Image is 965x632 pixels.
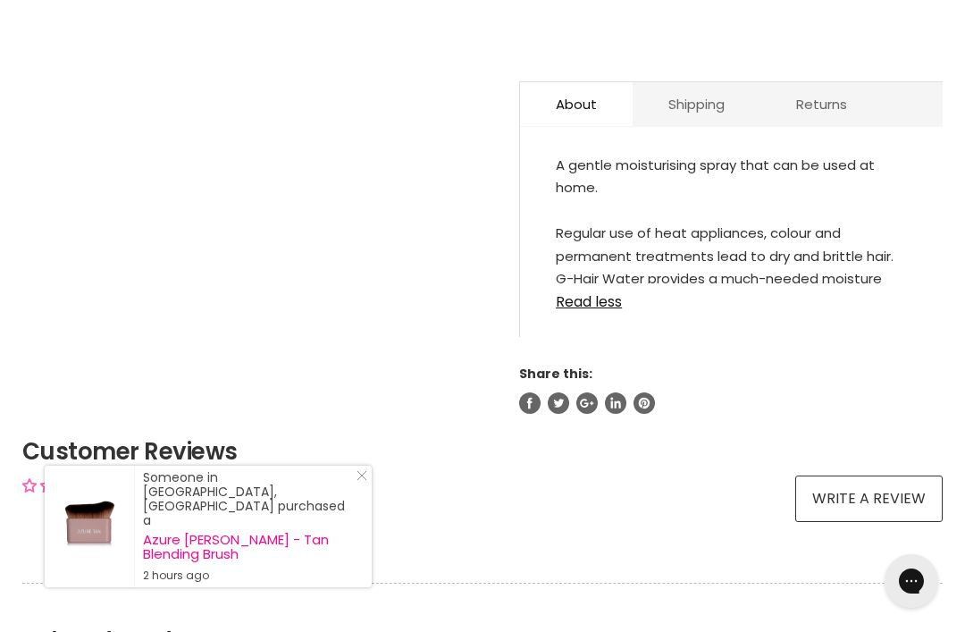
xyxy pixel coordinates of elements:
[760,82,883,126] a: Returns
[876,548,947,614] iframe: Gorgias live chat messenger
[143,569,354,583] small: 2 hours ago
[349,470,367,488] a: Close Notification
[22,476,108,496] div: Average rating is 0.00 stars
[45,466,134,587] a: Visit product page
[556,154,907,283] div: A gentle moisturising spray that can be used at home. Regular use of heat appliances, colour and ...
[143,470,354,583] div: Someone in [GEOGRAPHIC_DATA], [GEOGRAPHIC_DATA] purchased a
[519,366,943,414] aside: Share this:
[357,470,367,481] svg: Close Icon
[143,533,354,561] a: Azure [PERSON_NAME] - Tan Blending Brush
[633,82,760,126] a: Shipping
[22,435,943,468] h2: Customer Reviews
[795,476,943,522] a: Write a review
[519,365,592,383] span: Share this:
[556,283,907,310] a: Read less
[520,82,633,126] a: About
